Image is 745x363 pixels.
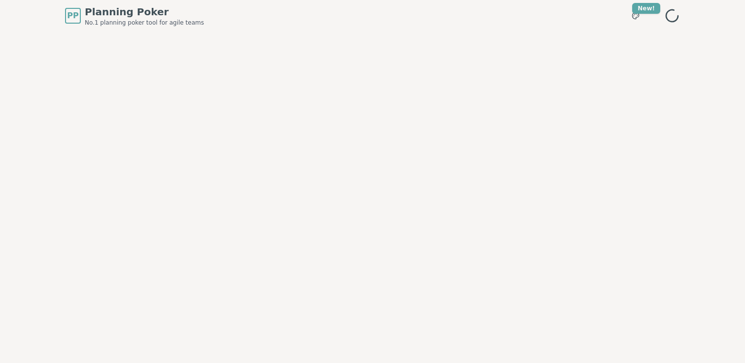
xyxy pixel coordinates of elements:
span: Planning Poker [85,5,204,19]
button: New! [627,7,644,25]
span: No.1 planning poker tool for agile teams [85,19,204,27]
div: New! [632,3,660,14]
span: PP [67,10,78,22]
a: PPPlanning PokerNo.1 planning poker tool for agile teams [65,5,204,27]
